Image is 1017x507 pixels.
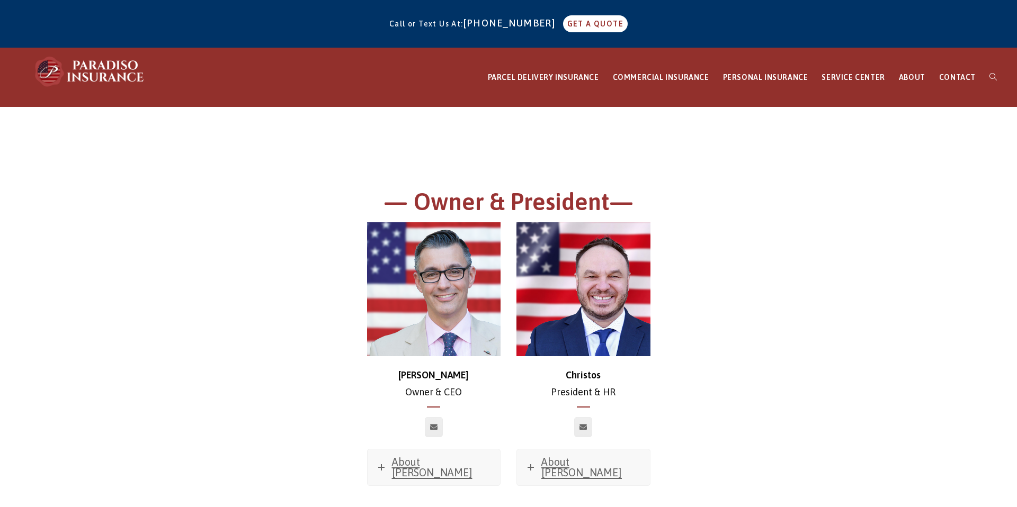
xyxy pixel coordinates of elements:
a: GET A QUOTE [563,15,628,32]
span: ABOUT [899,73,925,82]
a: SERVICE CENTER [815,48,891,107]
span: PERSONAL INSURANCE [723,73,808,82]
span: PARCEL DELIVERY INSURANCE [488,73,599,82]
span: About [PERSON_NAME] [392,456,472,478]
span: About [PERSON_NAME] [541,456,622,478]
a: [PHONE_NUMBER] [463,17,561,29]
span: SERVICE CENTER [822,73,885,82]
a: PARCEL DELIVERY INSURANCE [481,48,606,107]
p: President & HR [516,367,650,401]
h1: — Owner & President— [217,186,800,223]
p: Owner & CEO [367,367,501,401]
strong: Christos [566,369,601,381]
span: COMMERCIAL INSURANCE [613,73,709,82]
span: Call or Text Us At: [389,20,463,28]
a: CONTACT [932,48,983,107]
a: ABOUT [892,48,932,107]
img: Christos_500x500 [516,222,650,356]
span: CONTACT [939,73,976,82]
strong: [PERSON_NAME] [398,369,469,381]
img: Paradiso Insurance [32,56,148,87]
a: About [PERSON_NAME] [517,449,650,485]
img: chris-500x500 (1) [367,222,501,356]
a: About [PERSON_NAME] [368,449,501,485]
a: COMMERCIAL INSURANCE [606,48,716,107]
a: PERSONAL INSURANCE [716,48,815,107]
